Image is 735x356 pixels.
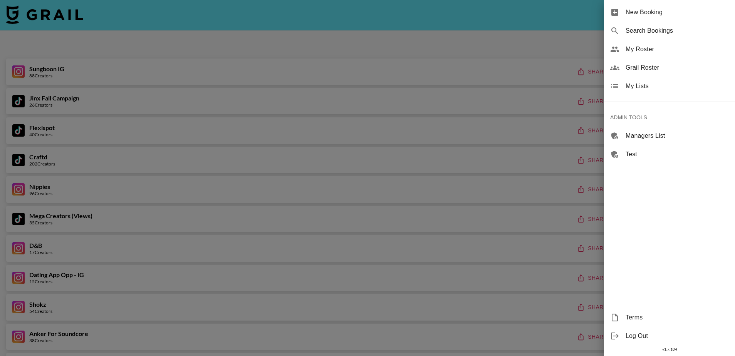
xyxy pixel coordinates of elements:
div: Search Bookings [604,22,735,40]
div: New Booking [604,3,735,22]
div: v 1.7.104 [604,345,735,353]
div: My Lists [604,77,735,95]
div: Log Out [604,327,735,345]
span: Test [626,150,729,159]
span: Search Bookings [626,26,729,35]
span: New Booking [626,8,729,17]
span: Log Out [626,331,729,341]
div: ADMIN TOOLS [604,108,735,127]
span: My Lists [626,82,729,91]
span: Managers List [626,131,729,140]
div: Managers List [604,127,735,145]
div: Terms [604,308,735,327]
div: My Roster [604,40,735,58]
span: My Roster [626,45,729,54]
span: Terms [626,313,729,322]
div: Grail Roster [604,58,735,77]
span: Grail Roster [626,63,729,72]
div: Test [604,145,735,164]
